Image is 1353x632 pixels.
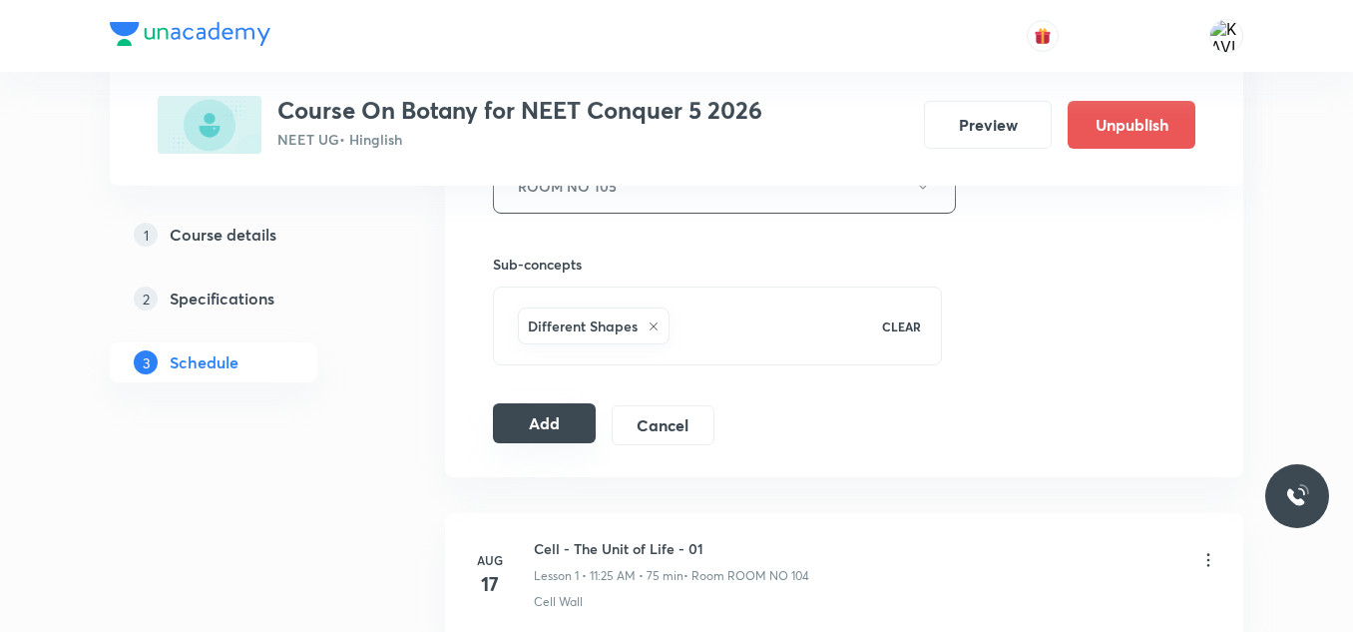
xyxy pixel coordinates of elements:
h4: 17 [470,569,510,599]
p: Lesson 1 • 11:25 AM • 75 min [534,567,683,585]
a: Company Logo [110,22,270,51]
button: Add [493,403,596,443]
img: KAVITA YADAV [1209,19,1243,53]
p: • Room ROOM NO 104 [683,567,809,585]
button: Unpublish [1068,101,1195,149]
a: 1Course details [110,215,381,255]
p: 3 [134,350,158,374]
p: Cell Wall [534,593,583,611]
img: avatar [1034,27,1052,45]
h6: Cell - The Unit of Life - 01 [534,538,809,559]
h6: Sub-concepts [493,254,942,275]
h6: Aug [470,551,510,569]
button: avatar [1027,20,1059,52]
button: ROOM NO 105 [493,159,956,214]
p: CLEAR [882,317,921,335]
p: 2 [134,287,158,311]
h3: Course On Botany for NEET Conquer 5 2026 [277,96,762,125]
img: Company Logo [110,22,270,46]
a: 2Specifications [110,279,381,318]
p: NEET UG • Hinglish [277,129,762,150]
h5: Specifications [170,287,274,311]
img: ttu [1285,484,1309,508]
button: Preview [924,101,1052,149]
h5: Schedule [170,350,238,374]
button: Cancel [612,405,714,445]
h6: Different Shapes [528,316,638,336]
img: 5965AB50-808C-4D1A-9184-7CC54420FD02_plus.png [158,96,261,154]
h5: Course details [170,223,276,247]
p: 1 [134,223,158,247]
